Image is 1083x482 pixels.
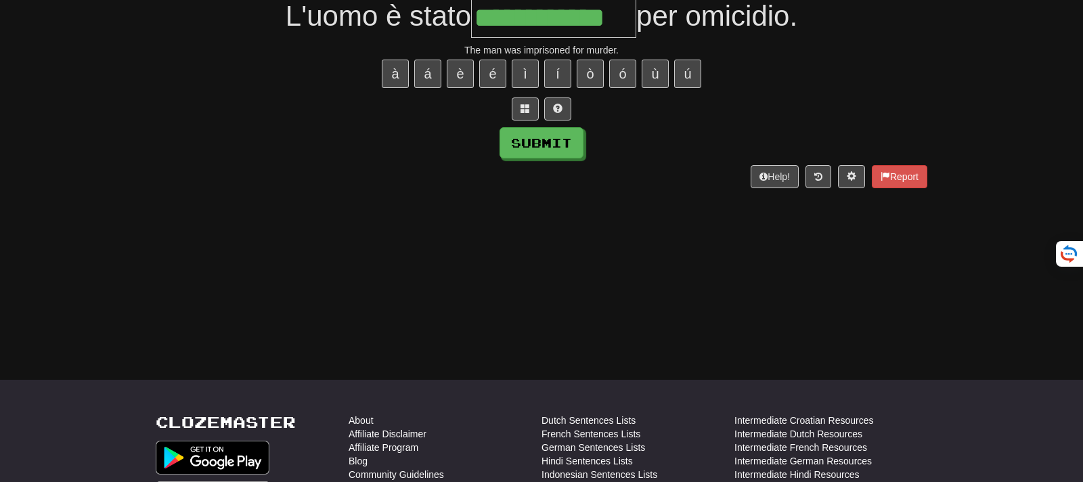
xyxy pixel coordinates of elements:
[805,165,831,188] button: Round history (alt+y)
[156,43,927,57] div: The man was imprisoned for murder.
[156,414,296,431] a: Clozemaster
[349,454,368,468] a: Blog
[734,454,872,468] a: Intermediate German Resources
[541,441,645,454] a: German Sentences Lists
[544,60,571,88] button: í
[541,414,636,427] a: Dutch Sentences Lists
[512,60,539,88] button: ì
[609,60,636,88] button: ó
[734,427,862,441] a: Intermediate Dutch Resources
[500,127,583,158] button: Submit
[751,165,799,188] button: Help!
[349,427,426,441] a: Affiliate Disclaimer
[349,441,418,454] a: Affiliate Program
[541,454,633,468] a: Hindi Sentences Lists
[544,97,571,121] button: Single letter hint - you only get 1 per sentence and score half the points! alt+h
[541,468,657,481] a: Indonesian Sentences Lists
[674,60,701,88] button: ú
[349,414,374,427] a: About
[382,60,409,88] button: à
[156,441,269,475] img: Get it on Google Play
[541,427,640,441] a: French Sentences Lists
[414,60,441,88] button: á
[577,60,604,88] button: ò
[872,165,927,188] button: Report
[734,468,859,481] a: Intermediate Hindi Resources
[349,468,444,481] a: Community Guidelines
[479,60,506,88] button: é
[734,414,873,427] a: Intermediate Croatian Resources
[512,97,539,121] button: Switch sentence to multiple choice alt+p
[447,60,474,88] button: è
[734,441,867,454] a: Intermediate French Resources
[642,60,669,88] button: ù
